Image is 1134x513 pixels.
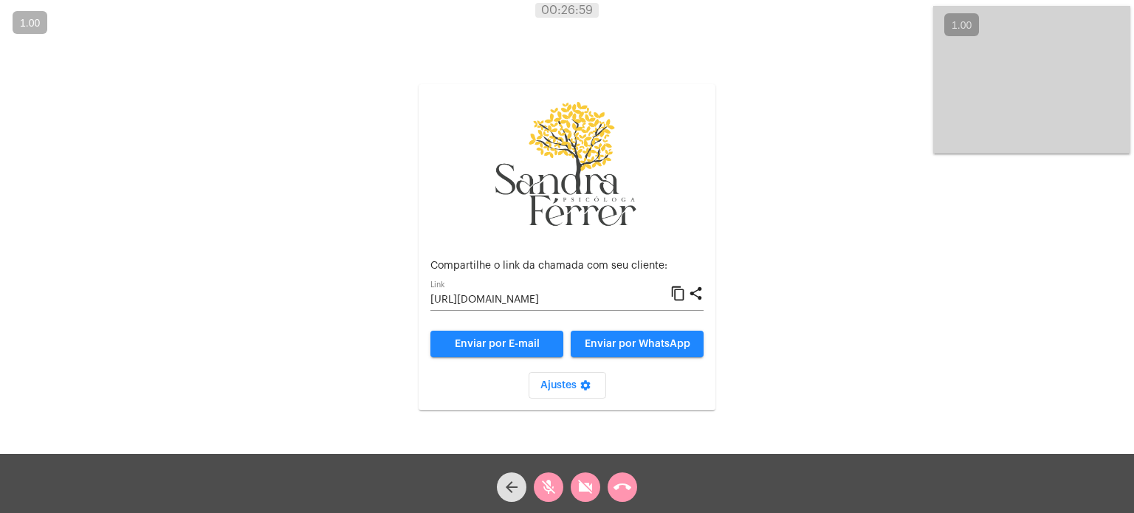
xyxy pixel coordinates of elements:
img: 87cae55a-51f6-9edc-6e8c-b06d19cf5cca.png [493,96,641,235]
mat-icon: share [688,285,704,303]
span: Enviar por E-mail [455,339,540,349]
mat-icon: content_copy [670,285,686,303]
mat-icon: settings [577,379,594,397]
p: Compartilhe o link da chamada com seu cliente: [430,261,704,272]
span: Ajustes [540,380,594,390]
a: Enviar por E-mail [430,331,563,357]
button: Enviar por WhatsApp [571,331,704,357]
button: Ajustes [529,372,606,399]
mat-icon: call_end [614,478,631,496]
span: Enviar por WhatsApp [585,339,690,349]
span: 00:26:59 [541,4,593,16]
mat-icon: arrow_back [503,478,520,496]
mat-icon: mic_off [540,478,557,496]
mat-icon: videocam_off [577,478,594,496]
